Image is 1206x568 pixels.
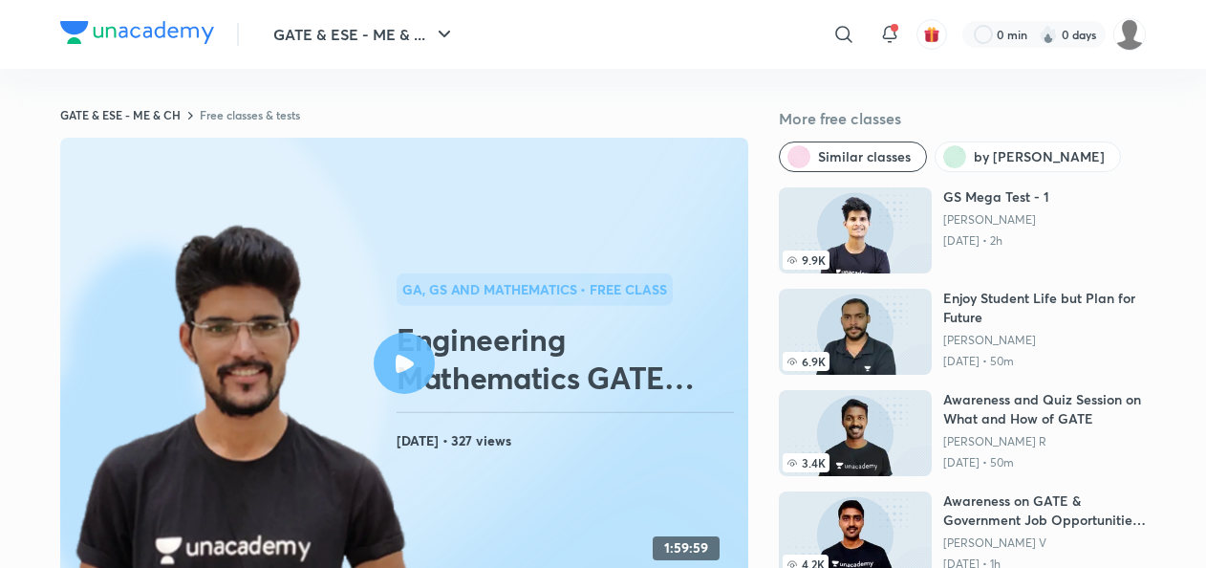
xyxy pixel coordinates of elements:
[1113,18,1146,51] img: Aditi
[818,147,911,166] span: Similar classes
[923,26,940,43] img: avatar
[943,455,1146,470] p: [DATE] • 50m
[783,453,829,472] span: 3.4K
[783,352,829,371] span: 6.9K
[664,540,708,557] h4: 1:59:59
[943,434,1146,449] a: [PERSON_NAME] R
[943,535,1146,551] a: [PERSON_NAME] V
[200,107,300,122] a: Free classes & tests
[943,212,1049,228] a: [PERSON_NAME]
[974,147,1105,166] span: by Devendra Poonia
[943,289,1146,327] h6: Enjoy Student Life but Plan for Future
[943,333,1146,348] a: [PERSON_NAME]
[60,107,181,122] a: GATE & ESE - ME & CH
[943,390,1146,428] h6: Awareness and Quiz Session on What and How of GATE
[1039,25,1058,44] img: streak
[397,320,741,397] h2: Engineering Mathematics GATE PYQs All Branches - Part 2
[262,15,467,54] button: GATE & ESE - ME & ...
[779,107,1146,130] h5: More free classes
[943,187,1049,207] h6: GS Mega Test - 1
[943,492,1146,530] h6: Awareness on GATE & Government Job Opportunities for Engg Students
[943,233,1049,249] p: [DATE] • 2h
[916,19,947,50] button: avatar
[943,354,1146,369] p: [DATE] • 50m
[397,428,741,453] h4: [DATE] • 327 views
[60,21,214,44] img: Company Logo
[783,251,829,270] span: 9.9K
[935,142,1121,172] button: by Devendra Poonia
[60,21,214,49] a: Company Logo
[779,142,927,172] button: Similar classes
